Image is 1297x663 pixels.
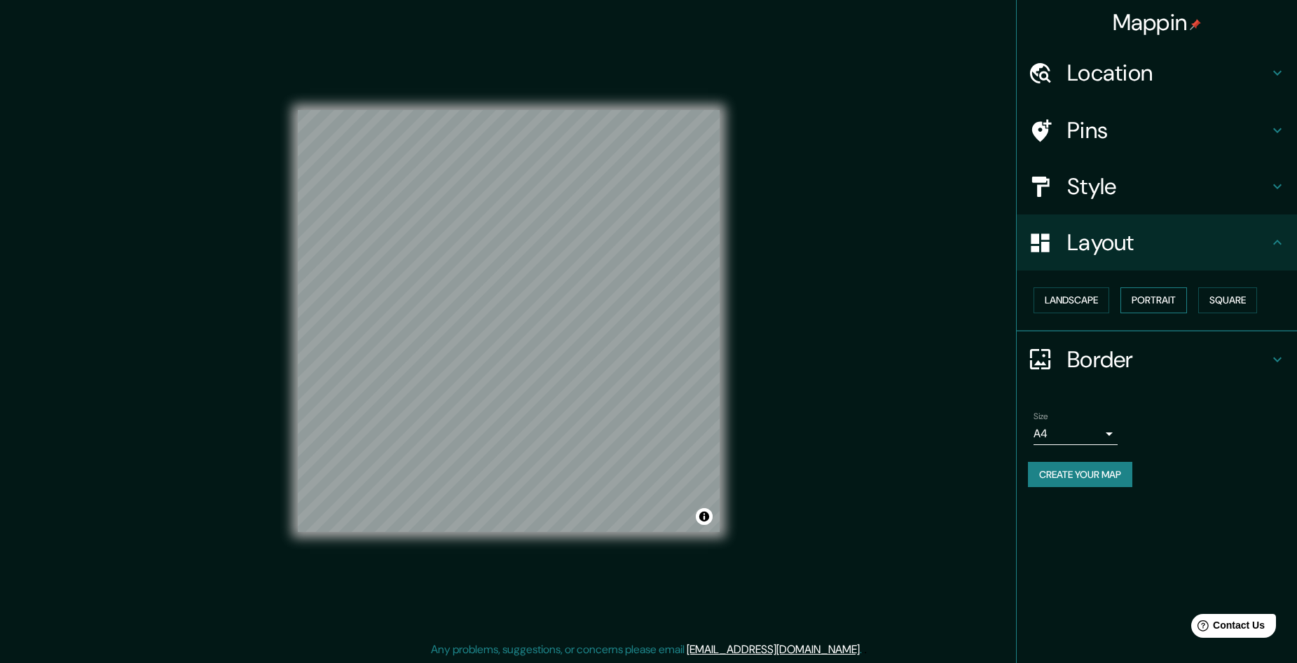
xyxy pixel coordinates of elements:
h4: Style [1067,172,1269,200]
button: Landscape [1034,287,1109,313]
div: Location [1017,45,1297,101]
label: Size [1034,410,1048,422]
button: Square [1198,287,1257,313]
p: Any problems, suggestions, or concerns please email . [431,641,862,658]
canvas: Map [298,110,720,532]
button: Create your map [1028,462,1132,488]
h4: Location [1067,59,1269,87]
div: Layout [1017,214,1297,271]
h4: Layout [1067,228,1269,257]
div: Style [1017,158,1297,214]
h4: Border [1067,346,1269,374]
div: A4 [1034,423,1118,445]
h4: Pins [1067,116,1269,144]
button: Portrait [1120,287,1187,313]
img: pin-icon.png [1190,19,1201,30]
iframe: Help widget launcher [1172,608,1282,648]
div: . [864,641,867,658]
h4: Mappin [1113,8,1202,36]
div: . [862,641,864,658]
a: [EMAIL_ADDRESS][DOMAIN_NAME] [687,642,860,657]
div: Border [1017,331,1297,388]
button: Toggle attribution [696,508,713,525]
div: Pins [1017,102,1297,158]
